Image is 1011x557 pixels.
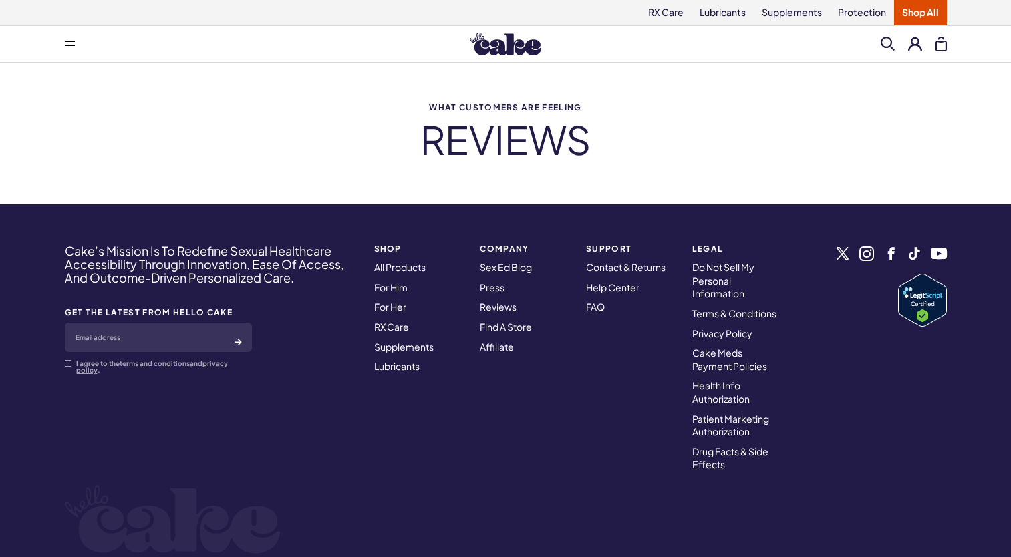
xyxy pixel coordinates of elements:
[65,103,947,112] span: What customers are feeling
[692,413,769,438] a: Patient Marketing Authorization
[76,360,252,373] p: I agree to the and .
[692,261,754,299] a: Do Not Sell My Personal Information
[898,274,947,327] a: Verify LegitScript Approval for www.hellocake.com
[898,274,947,327] img: Verify Approval for www.hellocake.com
[65,308,252,317] strong: GET THE LATEST FROM HELLO CAKE
[586,301,605,313] a: FAQ
[65,244,357,284] h4: Cake’s Mission Is To Redefine Sexual Healthcare Accessibility Through Innovation, Ease Of Access,...
[470,33,541,55] img: Hello Cake
[480,301,517,313] a: Reviews
[65,485,281,554] img: logo-white
[586,261,666,273] a: Contact & Returns
[374,244,464,253] strong: SHOP
[65,118,947,161] h2: REVIEWS
[480,261,532,273] a: Sex Ed Blog
[374,321,409,333] a: RX Care
[692,445,768,471] a: Drug Facts & Side Effects
[586,281,639,293] a: Help Center
[692,379,750,405] a: Health Info Authorization
[76,359,228,374] a: privacy policy
[480,281,504,293] a: Press
[480,244,570,253] strong: COMPANY
[374,281,408,293] a: For Him
[374,360,420,372] a: Lubricants
[692,307,776,319] a: Terms & Conditions
[692,347,767,372] a: Cake Meds Payment Policies
[120,359,190,367] a: terms and conditions
[586,244,676,253] strong: Support
[692,327,752,339] a: Privacy Policy
[480,341,514,353] a: Affiliate
[374,301,406,313] a: For Her
[480,321,532,333] a: Find A Store
[374,341,434,353] a: Supplements
[374,261,426,273] a: All Products
[692,244,782,253] strong: Legal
